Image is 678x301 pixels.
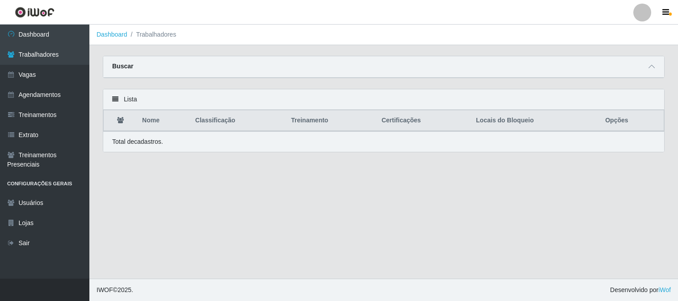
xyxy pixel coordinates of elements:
[286,110,376,131] th: Treinamento
[97,31,127,38] a: Dashboard
[15,7,55,18] img: CoreUI Logo
[112,63,133,70] strong: Buscar
[610,285,671,295] span: Desenvolvido por
[89,25,678,45] nav: breadcrumb
[471,110,600,131] th: Locais do Bloqueio
[658,286,671,293] a: iWof
[127,30,177,39] li: Trabalhadores
[376,110,471,131] th: Certificações
[137,110,190,131] th: Nome
[112,137,163,146] p: Total de cadastros.
[600,110,664,131] th: Opções
[97,286,113,293] span: IWOF
[97,285,133,295] span: © 2025 .
[103,89,664,110] div: Lista
[190,110,286,131] th: Classificação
